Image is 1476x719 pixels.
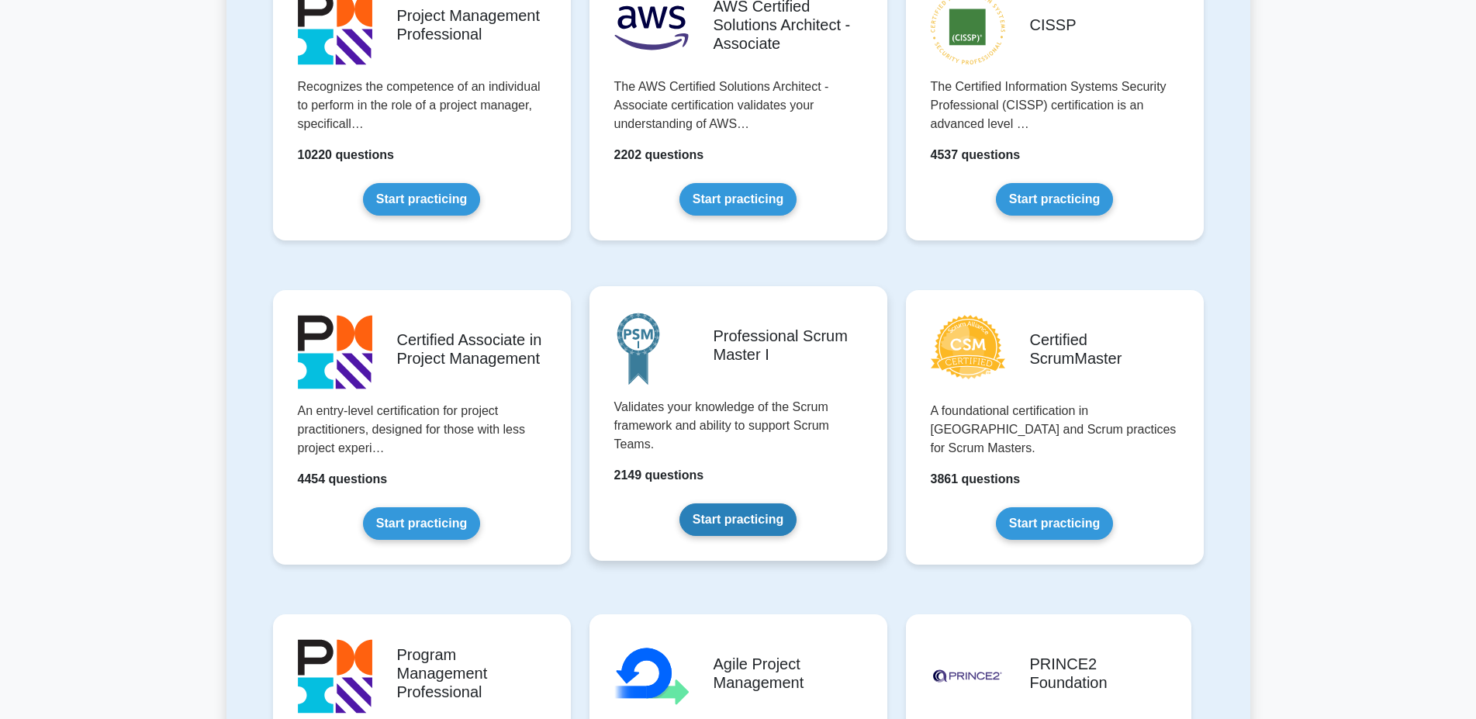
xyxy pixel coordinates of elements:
a: Start practicing [679,183,797,216]
a: Start practicing [363,507,480,540]
a: Start practicing [363,183,480,216]
a: Start practicing [996,183,1113,216]
a: Start practicing [996,507,1113,540]
a: Start practicing [679,503,797,536]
